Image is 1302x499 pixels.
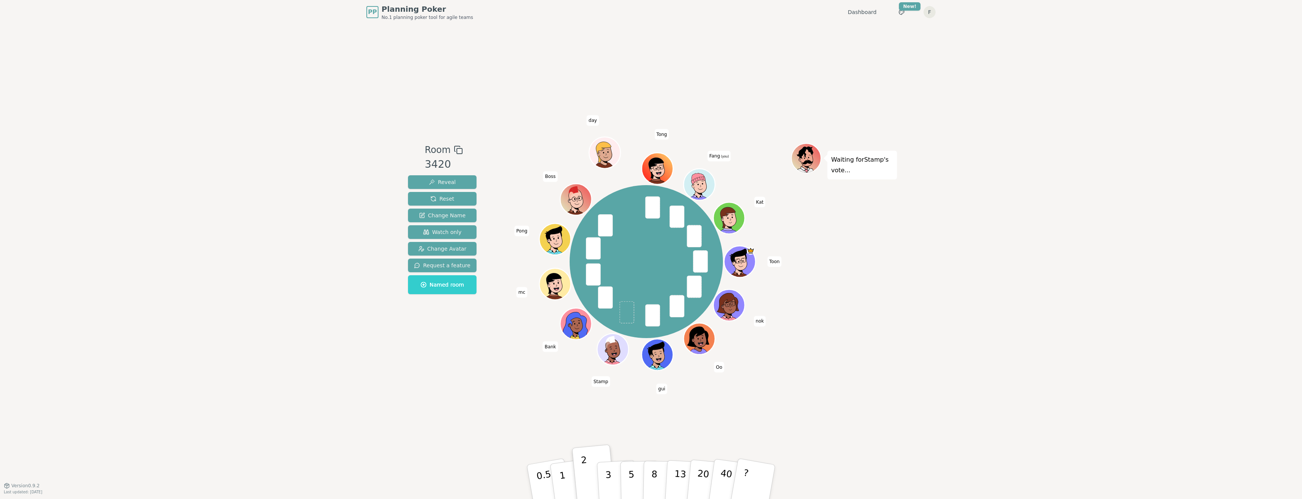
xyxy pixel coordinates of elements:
[4,483,40,489] button: Version0.9.2
[581,455,590,496] p: 2
[831,154,893,176] p: Waiting for Stamp 's vote...
[419,212,466,219] span: Change Name
[543,342,558,352] span: Click to change your name
[895,5,908,19] button: New!
[592,376,610,387] span: Click to change your name
[587,115,599,126] span: Click to change your name
[720,155,729,158] span: (you)
[656,384,667,394] span: Click to change your name
[382,4,473,14] span: Planning Poker
[685,170,714,199] button: Click to change your avatar
[408,209,477,222] button: Change Name
[425,157,463,172] div: 3420
[543,171,558,182] span: Click to change your name
[408,225,477,239] button: Watch only
[421,281,464,288] span: Named room
[747,247,755,255] span: Toon is the host
[4,490,42,494] span: Last updated: [DATE]
[408,242,477,256] button: Change Avatar
[368,8,377,17] span: PP
[924,6,936,18] button: F
[654,129,669,140] span: Click to change your name
[514,226,529,236] span: Click to change your name
[408,259,477,272] button: Request a feature
[414,262,470,269] span: Request a feature
[429,178,456,186] span: Reveal
[366,4,473,20] a: PPPlanning PokerNo.1 planning poker tool for agile teams
[754,316,766,326] span: Click to change your name
[408,175,477,189] button: Reveal
[408,275,477,294] button: Named room
[848,8,877,16] a: Dashboard
[11,483,40,489] span: Version 0.9.2
[714,362,724,373] span: Click to change your name
[707,151,731,161] span: Click to change your name
[899,2,920,11] div: New!
[767,256,782,267] span: Click to change your name
[418,245,467,253] span: Change Avatar
[423,228,462,236] span: Watch only
[430,195,454,203] span: Reset
[754,197,765,207] span: Click to change your name
[425,143,450,157] span: Room
[517,287,527,298] span: Click to change your name
[408,192,477,206] button: Reset
[382,14,473,20] span: No.1 planning poker tool for agile teams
